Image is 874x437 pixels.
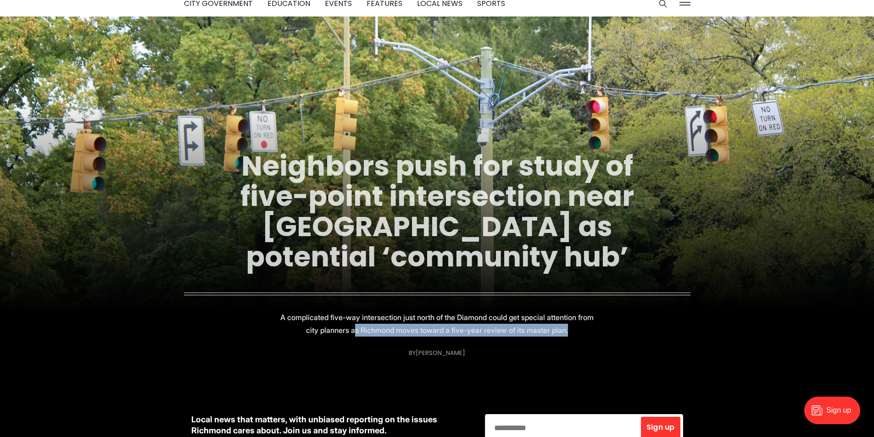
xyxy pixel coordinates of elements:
a: Neighbors push for study of five-point intersection near [GEOGRAPHIC_DATA] as potential ‘communit... [240,147,634,276]
p: Local news that matters, with unbiased reporting on the issues Richmond cares about. Join us and ... [191,414,470,436]
p: A complicated five-way intersection just north of the Diamond could get special attention from ci... [274,311,601,337]
a: [PERSON_NAME] [416,348,465,357]
span: Sign up [646,424,674,431]
div: By [409,349,465,356]
iframe: portal-trigger [796,392,874,437]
